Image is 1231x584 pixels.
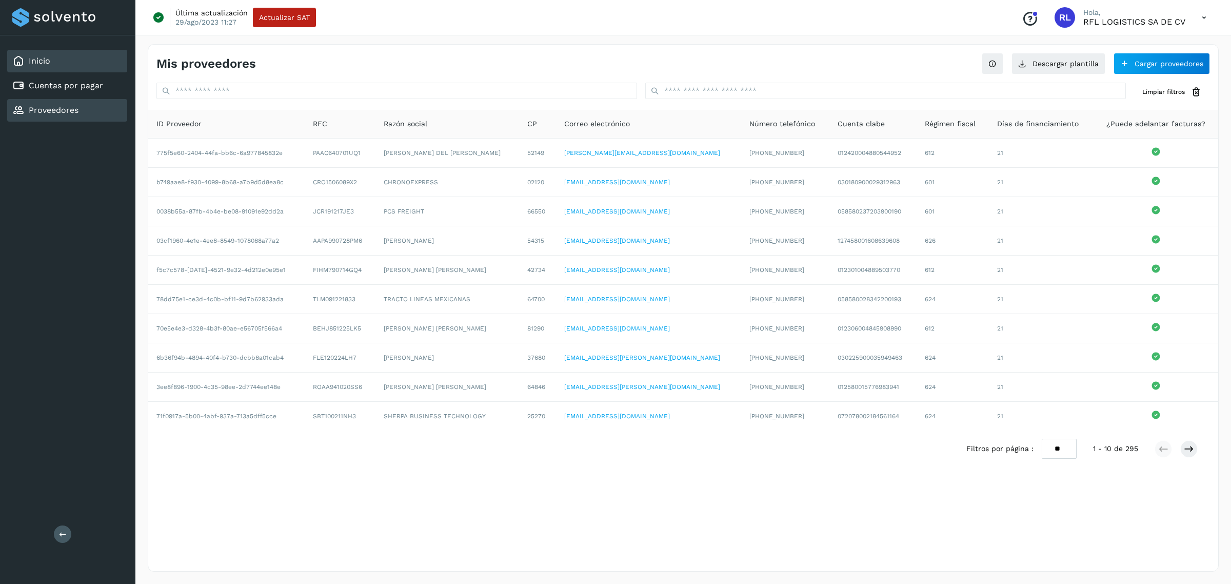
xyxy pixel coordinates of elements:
[564,208,670,215] a: [EMAIL_ADDRESS][DOMAIN_NAME]
[1011,53,1105,74] button: Descargar plantilla
[527,119,537,129] span: CP
[989,373,1094,402] td: 21
[375,226,519,256] td: [PERSON_NAME]
[917,168,989,197] td: 601
[519,285,556,314] td: 64700
[305,139,375,168] td: PAAC640701UQ1
[749,325,804,332] span: [PHONE_NUMBER]
[305,226,375,256] td: AAPA990728PM6
[564,413,670,420] a: [EMAIL_ADDRESS][DOMAIN_NAME]
[156,56,256,71] h4: Mis proveedores
[917,226,989,256] td: 626
[375,168,519,197] td: CHRONOEXPRESS
[829,314,917,343] td: 012306004845908990
[7,99,127,122] div: Proveedores
[989,139,1094,168] td: 21
[253,8,316,27] button: Actualizar SAT
[564,149,720,157] a: [PERSON_NAME][EMAIL_ADDRESS][DOMAIN_NAME]
[749,413,804,420] span: [PHONE_NUMBER]
[564,266,670,274] a: [EMAIL_ADDRESS][DOMAIN_NAME]
[564,179,670,186] a: [EMAIL_ADDRESS][DOMAIN_NAME]
[384,119,427,129] span: Razón social
[917,343,989,373] td: 624
[375,343,519,373] td: [PERSON_NAME]
[917,373,989,402] td: 624
[519,226,556,256] td: 54315
[305,373,375,402] td: ROAA941020SS6
[749,149,804,157] span: [PHONE_NUMBER]
[749,179,804,186] span: [PHONE_NUMBER]
[564,296,670,303] a: [EMAIL_ADDRESS][DOMAIN_NAME]
[259,14,310,21] span: Actualizar SAT
[989,402,1094,431] td: 21
[148,343,305,373] td: 6b36f94b-4894-40f4-b730-dcbb8a01cab4
[1093,443,1138,454] span: 1 - 10 de 295
[829,373,917,402] td: 012580015776983941
[829,226,917,256] td: 127458001608639608
[749,354,804,361] span: [PHONE_NUMBER]
[375,402,519,431] td: SHERPA BUSINESS TECHNOLOGY
[148,402,305,431] td: 71f0917a-5b00-4abf-937a-713a5dff5cce
[989,285,1094,314] td: 21
[829,285,917,314] td: 058580028342200193
[175,17,236,27] p: 29/ago/2023 11:27
[148,197,305,226] td: 0038b55a-87fb-4b4e-be08-91091e92dd2a
[375,256,519,285] td: [PERSON_NAME] [PERSON_NAME]
[917,314,989,343] td: 612
[305,402,375,431] td: SBT100211NH3
[7,50,127,72] div: Inicio
[997,119,1079,129] span: Días de financiamiento
[519,402,556,431] td: 25270
[749,237,804,244] span: [PHONE_NUMBER]
[375,314,519,343] td: [PERSON_NAME] [PERSON_NAME]
[838,119,885,129] span: Cuenta clabe
[917,139,989,168] td: 612
[829,139,917,168] td: 012420004880544952
[989,226,1094,256] td: 21
[829,402,917,431] td: 072078002184561164
[925,119,976,129] span: Régimen fiscal
[989,197,1094,226] td: 21
[519,343,556,373] td: 37680
[829,343,917,373] td: 030225900035949463
[829,256,917,285] td: 012301004889503770
[1134,83,1210,102] button: Limpiar filtros
[519,256,556,285] td: 42734
[305,285,375,314] td: TLM091221833
[7,74,127,97] div: Cuentas por pagar
[156,119,202,129] span: ID Proveedor
[917,402,989,431] td: 624
[1083,17,1185,27] p: RFL LOGISTICS SA DE CV
[375,197,519,226] td: PCS FREIGHT
[375,373,519,402] td: [PERSON_NAME] [PERSON_NAME]
[989,168,1094,197] td: 21
[305,197,375,226] td: JCR191217JE3
[519,139,556,168] td: 52149
[966,443,1034,454] span: Filtros por página :
[989,343,1094,373] td: 21
[148,314,305,343] td: 70e5e4e3-d328-4b3f-80ae-e56705f566a4
[564,237,670,244] a: [EMAIL_ADDRESS][DOMAIN_NAME]
[29,81,103,90] a: Cuentas por pagar
[175,8,248,17] p: Última actualización
[519,314,556,343] td: 81290
[917,256,989,285] td: 612
[519,373,556,402] td: 64846
[564,119,630,129] span: Correo electrónico
[749,119,815,129] span: Número telefónico
[148,139,305,168] td: 775f5e60-2404-44fa-bb6c-6a977845832e
[313,119,327,129] span: RFC
[305,314,375,343] td: BEHJ851225LK5
[749,266,804,274] span: [PHONE_NUMBER]
[305,256,375,285] td: FIHM790714GQ4
[148,256,305,285] td: f5c7c578-[DATE]-4521-9e32-4d212e0e95e1
[989,256,1094,285] td: 21
[148,168,305,197] td: b749aae8-f930-4099-8b68-a7b9d5d8ea8c
[519,197,556,226] td: 66550
[1083,8,1185,17] p: Hola,
[564,354,720,361] a: [EMAIL_ADDRESS][PERSON_NAME][DOMAIN_NAME]
[519,168,556,197] td: 02120
[829,168,917,197] td: 030180900029312963
[148,226,305,256] td: 03cf1960-4e1e-4ee8-8549-1078088a77a2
